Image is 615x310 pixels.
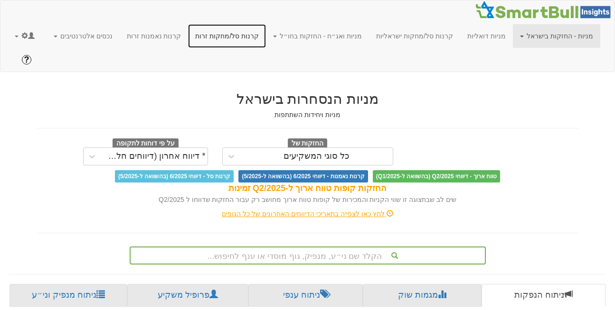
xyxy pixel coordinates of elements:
[15,48,38,72] a: ?
[188,24,266,48] a: קרנות סל/מחקות זרות
[115,170,234,182] span: קרנות סל - דיווחי 6/2025 (בהשוואה ל-5/2025)
[266,24,369,48] a: מניות ואג״ח - החזקות בחו״ל
[363,284,481,307] a: מגמות שוק
[373,170,500,182] span: טווח ארוך - דיווחי Q2/2025 (בהשוואה ל-Q1/2025)
[460,24,513,48] a: מניות דואליות
[24,55,29,64] span: ?
[103,152,206,161] div: * דיווח אחרון (דיווחים חלקיים)
[127,284,248,307] a: פרופיל משקיע
[113,138,179,149] span: על פי דוחות לתקופה
[30,209,586,219] div: לחץ כאן לצפייה בתאריכי הדיווחים האחרונים של כל הגופים
[37,182,578,195] div: החזקות קופות טווח ארוך ל-Q2/2025 זמינות
[513,24,600,48] a: מניות - החזקות בישראל
[482,284,606,307] a: ניתוח הנפקות
[37,195,578,204] div: שים לב שבתצוגה זו שווי הקניות והמכירות של קופות טווח ארוך מחושב רק עבור החזקות שדווחו ל Q2/2025
[369,24,460,48] a: קרנות סל/מחקות ישראליות
[120,24,189,48] a: קרנות נאמנות זרות
[47,24,120,48] a: נכסים אלטרנטיבים
[131,247,485,264] div: הקלד שם ני״ע, מנפיק, גוף מוסדי או ענף לחיפוש...
[248,284,363,307] a: ניתוח ענפי
[37,111,578,119] h5: מניות ויחידות השתתפות
[288,138,328,149] span: החזקות של
[475,0,615,19] img: Smartbull
[9,284,127,307] a: ניתוח מנפיק וני״ע
[37,91,578,107] h2: מניות הנסחרות בישראל
[284,152,350,161] div: כל סוגי המשקיעים
[238,170,368,182] span: קרנות נאמנות - דיווחי 6/2025 (בהשוואה ל-5/2025)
